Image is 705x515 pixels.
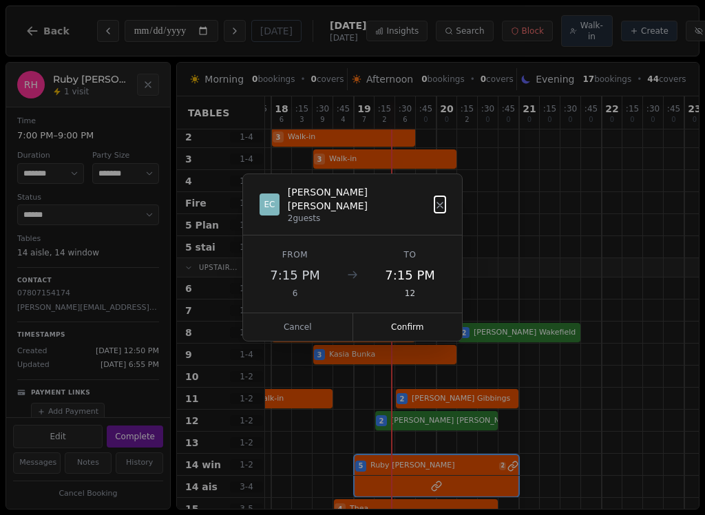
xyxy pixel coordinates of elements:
[375,266,445,285] div: 7:15 PM
[260,266,330,285] div: 7:15 PM
[243,313,353,341] button: Cancel
[288,185,434,213] div: [PERSON_NAME] [PERSON_NAME]
[375,249,445,260] div: To
[288,213,434,224] div: 2 guests
[260,193,280,216] div: EC
[375,288,445,299] div: 12
[353,313,463,341] button: Confirm
[260,288,330,299] div: 6
[260,249,330,260] div: From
